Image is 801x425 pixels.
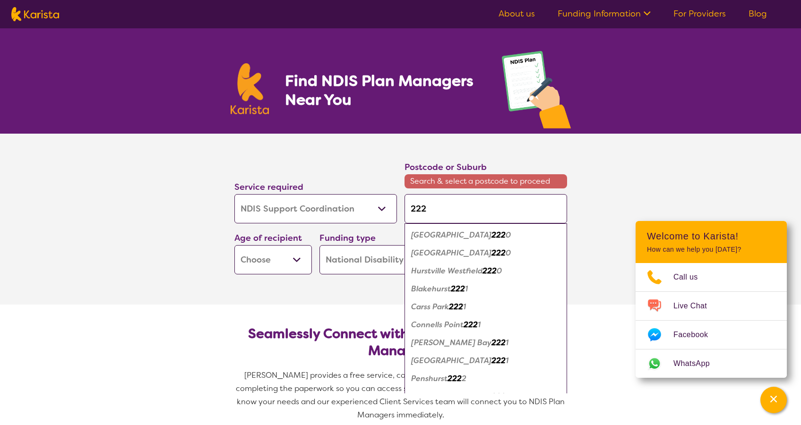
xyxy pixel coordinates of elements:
label: Service required [234,181,303,193]
em: 222 [449,302,463,312]
em: 1 [506,338,508,348]
img: Karista logo [231,63,269,114]
span: Live Chat [673,299,718,313]
span: Call us [673,270,709,284]
em: Hurstville Westfield [411,266,482,276]
div: Mortdale 2223 [409,388,562,406]
span: Search & select a postcode to proceed [405,174,567,188]
a: Web link opens in a new tab. [636,349,787,378]
ul: Choose channel [636,263,787,378]
em: 3 [506,391,510,401]
span: [PERSON_NAME] provides a free service, connecting you to NDIS Plan Managers and completing the pa... [236,370,567,420]
a: Blog [749,8,767,19]
em: 222 [491,230,506,240]
em: 222 [482,266,497,276]
h2: Welcome to Karista! [647,230,775,242]
label: Postcode or Suburb [405,161,487,173]
em: [GEOGRAPHIC_DATA] [411,356,491,365]
a: Funding Information [558,8,651,19]
em: 0 [506,248,511,258]
em: Penshurst [411,374,448,383]
img: Karista logo [11,7,59,21]
em: 0 [506,230,511,240]
em: 1 [478,320,481,330]
em: [GEOGRAPHIC_DATA] [411,391,491,401]
em: 222 [451,284,465,294]
span: Facebook [673,328,719,342]
em: 222 [448,374,462,383]
div: Penshurst 2222 [409,370,562,388]
em: [GEOGRAPHIC_DATA] [411,230,491,240]
h2: Seamlessly Connect with NDIS-Registered Plan Managers [242,325,560,359]
a: About us [499,8,535,19]
em: Carss Park [411,302,449,312]
em: 0 [497,266,502,276]
em: 1 [506,356,508,365]
em: 1 [465,284,468,294]
div: Hurstville Westfield 2220 [409,262,562,280]
em: [GEOGRAPHIC_DATA] [411,248,491,258]
em: 222 [464,320,478,330]
em: 1 [463,302,466,312]
div: Kyle Bay 2221 [409,334,562,352]
button: Channel Menu [760,387,787,413]
em: [PERSON_NAME] Bay [411,338,491,348]
div: Hurstville Grove 2220 [409,244,562,262]
em: 222 [491,248,506,258]
div: Connells Point 2221 [409,316,562,334]
a: For Providers [673,8,726,19]
div: Blakehurst 2221 [409,280,562,298]
em: 222 [491,391,506,401]
p: How can we help you [DATE]? [647,246,775,254]
em: 2 [462,374,466,383]
em: Blakehurst [411,284,451,294]
em: 222 [491,338,506,348]
div: Channel Menu [636,221,787,378]
div: South Hurstville 2221 [409,352,562,370]
em: 222 [491,356,506,365]
span: WhatsApp [673,357,721,371]
img: plan-management [502,51,571,134]
div: Carss Park 2221 [409,298,562,316]
div: Hurstville 2220 [409,226,562,244]
input: Type [405,194,567,223]
label: Age of recipient [234,232,302,244]
label: Funding type [319,232,376,244]
em: Connells Point [411,320,464,330]
h1: Find NDIS Plan Managers Near You [285,71,482,109]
